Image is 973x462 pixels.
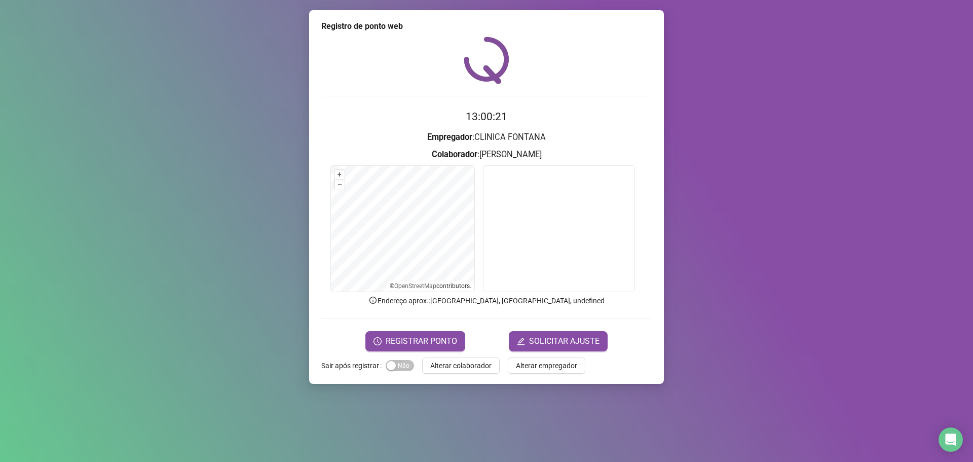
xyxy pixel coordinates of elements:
button: REGISTRAR PONTO [365,331,465,351]
strong: Colaborador [432,150,477,159]
div: Registro de ponto web [321,20,652,32]
span: Alterar empregador [516,360,577,371]
div: Open Intercom Messenger [939,428,963,452]
span: REGISTRAR PONTO [386,335,457,347]
button: Alterar colaborador [422,358,500,374]
span: SOLICITAR AJUSTE [529,335,600,347]
button: Alterar empregador [508,358,585,374]
strong: Empregador [427,132,472,142]
button: editSOLICITAR AJUSTE [509,331,608,351]
img: QRPoint [464,37,509,84]
button: – [335,180,345,190]
h3: : [PERSON_NAME] [321,148,652,161]
span: Alterar colaborador [430,360,492,371]
button: + [335,170,345,180]
h3: : CLINICA FONTANA [321,131,652,144]
label: Sair após registrar [321,358,386,374]
p: Endereço aprox. : [GEOGRAPHIC_DATA], [GEOGRAPHIC_DATA], undefined [321,295,652,306]
span: clock-circle [373,337,382,345]
li: © contributors. [390,282,471,290]
time: 13:00:21 [466,111,507,123]
a: OpenStreetMap [394,282,436,290]
span: info-circle [368,296,378,305]
span: edit [517,337,525,345]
